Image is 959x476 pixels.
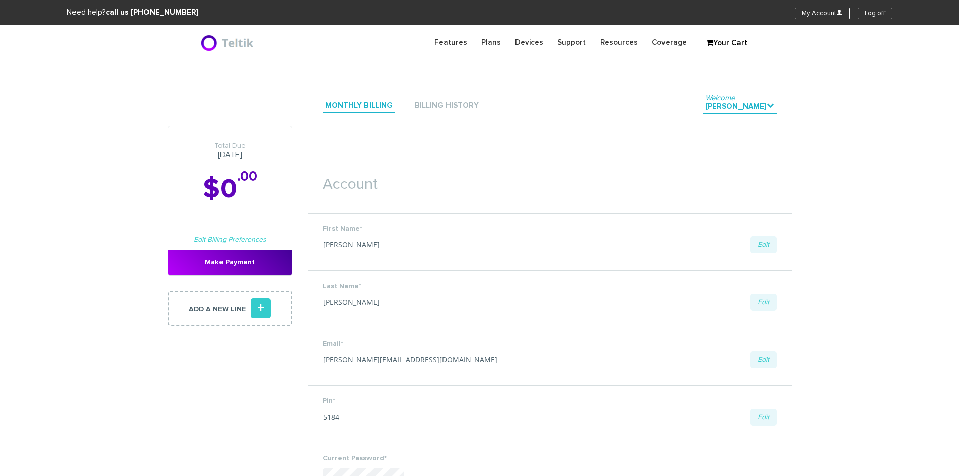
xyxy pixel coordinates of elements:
[323,99,395,113] a: Monthly Billing
[750,351,777,368] a: Edit
[508,33,550,52] a: Devices
[427,33,474,52] a: Features
[237,170,257,184] sup: .00
[474,33,508,52] a: Plans
[858,8,892,19] a: Log off
[323,281,777,291] label: Last Name*
[705,94,735,102] span: Welcome
[795,8,850,19] a: My AccountU
[308,161,792,198] h1: Account
[323,453,777,463] label: Current Password*
[703,100,777,114] a: Welcome[PERSON_NAME].
[67,9,199,16] span: Need help?
[767,102,774,109] i: .
[168,175,292,205] h2: $0
[701,36,752,51] a: Your Cart
[412,99,481,113] a: Billing History
[750,294,777,311] a: Edit
[168,142,292,160] h3: [DATE]
[836,9,843,16] i: U
[323,338,777,349] label: Email*
[550,33,593,52] a: Support
[645,33,694,52] a: Coverage
[194,236,266,243] a: Edit Billing Preferences
[168,291,292,326] a: Add a new line+
[750,236,777,253] a: Edit
[750,409,777,426] a: Edit
[323,224,777,234] label: First Name*
[168,250,292,275] a: Make Payment
[168,142,292,150] span: Total Due
[200,33,256,53] img: BriteX
[106,9,199,16] strong: call us [PHONE_NUMBER]
[251,298,271,318] i: +
[593,33,645,52] a: Resources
